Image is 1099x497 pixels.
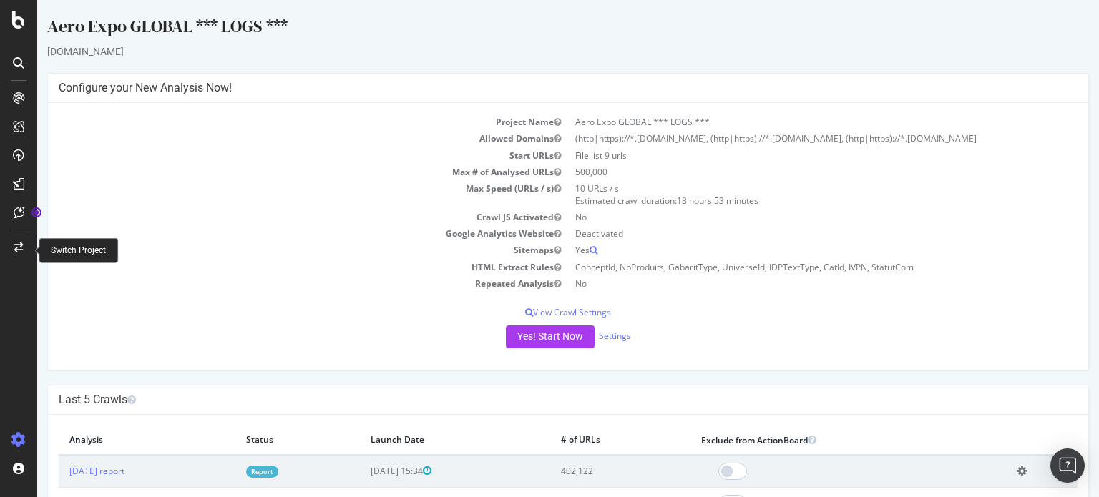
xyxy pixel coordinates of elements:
td: Repeated Analysis [21,275,531,292]
span: [DATE] 15:34 [333,465,394,477]
a: Settings [562,330,594,342]
th: Status [198,425,322,455]
th: Analysis [21,425,198,455]
div: Open Intercom Messenger [1050,448,1085,483]
td: File list 9 urls [531,147,1040,164]
td: Allowed Domains [21,130,531,147]
h4: Last 5 Crawls [21,393,1040,407]
h4: Configure your New Analysis Now! [21,81,1040,95]
th: Exclude from ActionBoard [653,425,969,455]
button: Yes! Start Now [469,325,557,348]
td: HTML Extract Rules [21,259,531,275]
td: (http|https)://*.[DOMAIN_NAME], (http|https)://*.[DOMAIN_NAME], (http|https)://*.[DOMAIN_NAME] [531,130,1040,147]
span: 13 hours 53 minutes [640,195,721,207]
td: 402,122 [513,455,653,488]
td: 500,000 [531,164,1040,180]
td: No [531,275,1040,292]
td: Project Name [21,114,531,130]
a: [DATE] report [32,465,87,477]
td: ConceptId, NbProduits, GabaritType, UniverseId, IDPTextType, CatId, IVPN, StatutCom [531,259,1040,275]
td: Start URLs [21,147,531,164]
td: Max # of Analysed URLs [21,164,531,180]
td: Deactivated [531,225,1040,242]
td: Max Speed (URLs / s) [21,180,531,209]
td: Yes [531,242,1040,258]
div: Tooltip anchor [30,206,43,219]
a: Report [209,466,241,478]
td: Sitemaps [21,242,531,258]
p: View Crawl Settings [21,306,1040,318]
td: No [531,209,1040,225]
td: Google Analytics Website [21,225,531,242]
th: Launch Date [323,425,513,455]
td: 10 URLs / s Estimated crawl duration: [531,180,1040,209]
div: [DOMAIN_NAME] [10,44,1052,59]
th: # of URLs [513,425,653,455]
td: Crawl JS Activated [21,209,531,225]
div: Switch Project [51,245,106,257]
